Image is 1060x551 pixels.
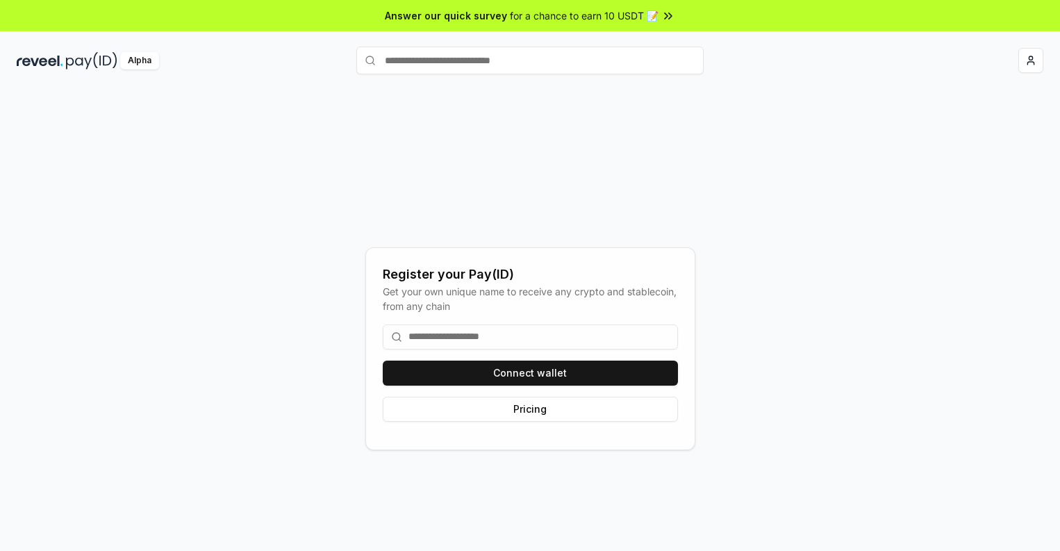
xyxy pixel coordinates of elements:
div: Register your Pay(ID) [383,265,678,284]
img: pay_id [66,52,117,69]
div: Get your own unique name to receive any crypto and stablecoin, from any chain [383,284,678,313]
span: for a chance to earn 10 USDT 📝 [510,8,659,23]
button: Pricing [383,397,678,422]
span: Answer our quick survey [385,8,507,23]
button: Connect wallet [383,361,678,386]
img: reveel_dark [17,52,63,69]
div: Alpha [120,52,159,69]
